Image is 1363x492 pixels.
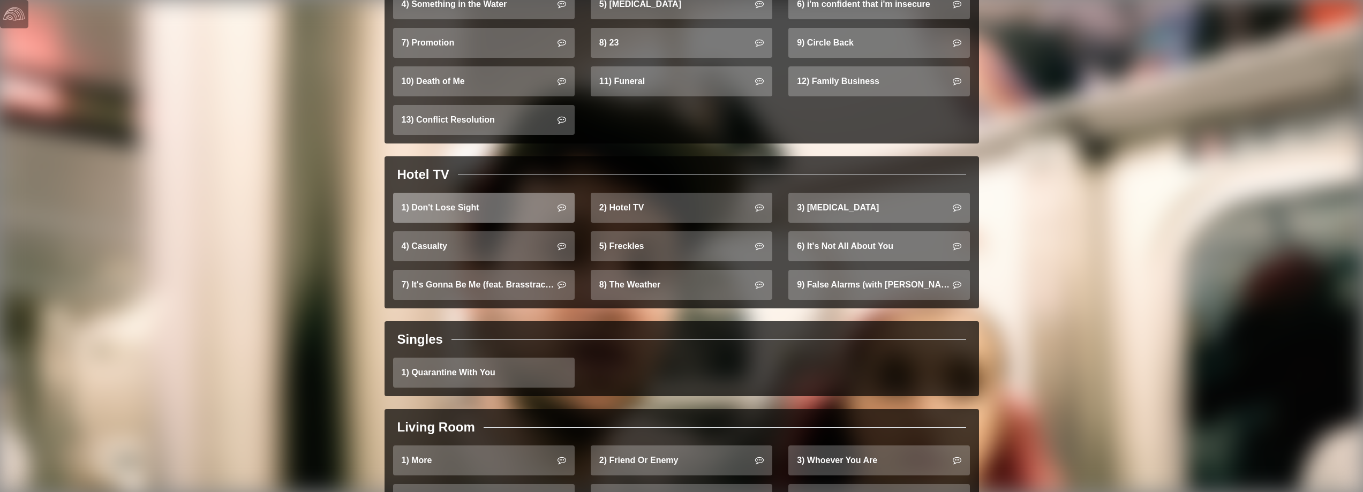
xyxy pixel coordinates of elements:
[397,330,443,349] div: Singles
[3,3,25,25] img: logo-white-4c48a5e4bebecaebe01ca5a9d34031cfd3d4ef9ae749242e8c4bf12ef99f53e8.png
[788,270,970,300] a: 9) False Alarms (with [PERSON_NAME])
[393,270,575,300] a: 7) It's Gonna Be Me (feat. Brasstracks)
[591,193,772,223] a: 2) Hotel TV
[397,418,475,437] div: Living Room
[591,270,772,300] a: 8) The Weather
[788,231,970,261] a: 6) It's Not All About You
[393,445,575,475] a: 1) More
[393,105,575,135] a: 13) Conflict Resolution
[788,28,970,58] a: 9) Circle Back
[788,66,970,96] a: 12) Family Business
[393,193,575,223] a: 1) Don't Lose Sight
[788,445,970,475] a: 3) Whoever You Are
[591,445,772,475] a: 2) Friend Or Enemy
[393,66,575,96] a: 10) Death of Me
[591,28,772,58] a: 8) 23
[591,66,772,96] a: 11) Funeral
[788,193,970,223] a: 3) [MEDICAL_DATA]
[393,358,575,388] a: 1) Quarantine With You
[397,165,449,184] div: Hotel TV
[393,231,575,261] a: 4) Casualty
[393,28,575,58] a: 7) Promotion
[591,231,772,261] a: 5) Freckles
